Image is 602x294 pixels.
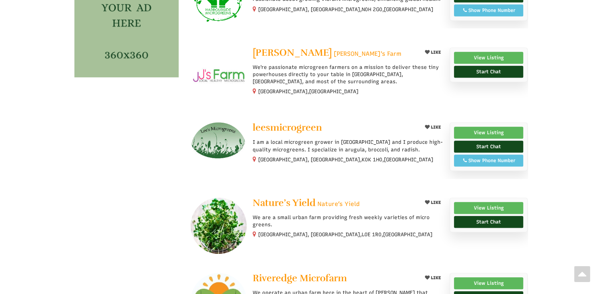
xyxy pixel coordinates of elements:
[454,202,524,214] a: View Listing
[422,273,444,283] button: LIKE
[362,231,382,238] span: L0E 1R0
[253,197,316,209] span: Nature’s Yield
[422,122,444,132] button: LIKE
[253,47,332,59] span: [PERSON_NAME]
[258,6,433,12] small: [GEOGRAPHIC_DATA], [GEOGRAPHIC_DATA], ,
[430,50,441,55] span: LIKE
[422,47,444,57] button: LIKE
[383,231,433,238] span: [GEOGRAPHIC_DATA]
[384,156,433,163] span: [GEOGRAPHIC_DATA]
[318,200,360,208] span: Nature’s Yield
[258,88,358,94] small: [GEOGRAPHIC_DATA],
[191,198,247,254] img: Nature’s Yield
[362,6,382,13] span: N0H 2G0
[253,139,443,153] p: I am a local microgreen grower in [GEOGRAPHIC_DATA] and I produce high-quality microgreens. I spe...
[253,272,347,284] span: Riveredge Microfarm
[458,7,519,14] div: Show Phone Number
[454,127,524,139] a: View Listing
[422,198,444,208] button: LIKE
[309,88,358,95] span: [GEOGRAPHIC_DATA]
[454,52,524,64] a: View Listing
[454,141,524,153] a: Start Chat
[430,125,441,130] span: LIKE
[253,198,415,210] a: Nature’s Yield Nature’s Yield
[253,122,322,133] span: leesmicrogreen
[384,6,433,13] span: [GEOGRAPHIC_DATA]
[430,275,441,280] span: LIKE
[253,64,443,86] p: We're passionate microgreen farmers on a mission to deliver these tiny powerhouses directly to yo...
[258,157,433,163] small: [GEOGRAPHIC_DATA], [GEOGRAPHIC_DATA], ,
[454,216,524,228] a: Start Chat
[191,122,247,178] img: leesmicrogreen
[258,231,433,237] small: [GEOGRAPHIC_DATA], [GEOGRAPHIC_DATA], ,
[253,122,415,135] a: leesmicrogreen
[430,200,441,205] span: LIKE
[458,157,519,164] div: Show Phone Number
[191,47,247,104] img: Jake
[253,47,415,60] a: [PERSON_NAME] [PERSON_NAME]'s Farm
[454,277,524,289] a: View Listing
[454,66,524,78] a: Start Chat
[253,273,415,285] a: Riveredge Microfarm
[334,50,401,58] span: [PERSON_NAME]'s Farm
[253,214,443,228] p: We are a small urban farm providing fresh weekly varieties of micro greens.
[362,156,382,163] span: K0K 1H0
